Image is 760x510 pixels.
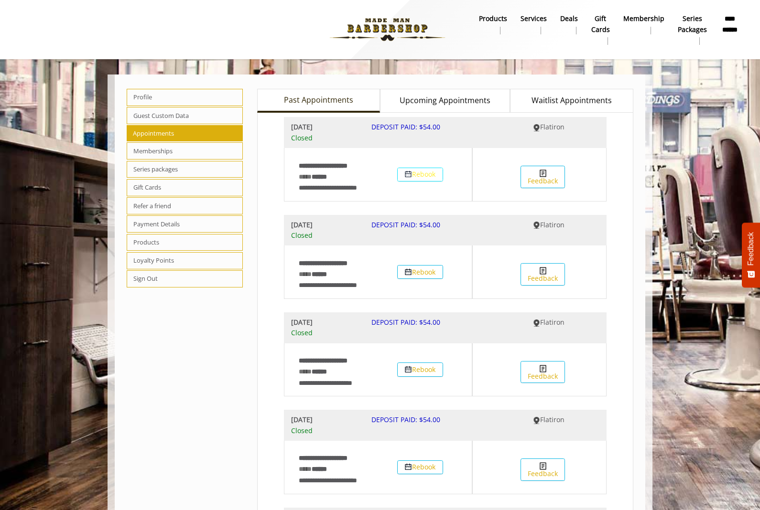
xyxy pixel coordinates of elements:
button: Rebook [397,168,443,181]
span: Feedback [747,232,755,266]
a: Series packagesSeries packages [671,12,714,47]
a: DealsDeals [554,12,585,37]
b: Membership [623,13,664,24]
button: Rebook [397,265,443,279]
span: Memberships [127,142,243,159]
b: [DATE] [291,414,358,425]
span: Sign Out [127,270,243,287]
img: Rebook [404,463,412,471]
img: Flatiron [533,222,540,229]
b: products [479,13,507,24]
span: Upcoming Appointments [400,95,490,107]
img: Made Man Barbershop logo [322,3,453,56]
span: Products [127,234,243,251]
b: gift cards [591,13,610,35]
button: Rebook [397,362,443,376]
span: Waitlist Appointments [532,95,612,107]
button: Feedback [521,263,565,286]
b: [DATE] [291,317,358,328]
span: Past Appointments [284,94,353,106]
span: Payment Details [127,215,243,233]
span: Flatiron [540,318,565,327]
img: Feedback [540,170,546,177]
a: Gift cardsgift cards [585,12,617,47]
button: Feedback [521,166,565,188]
span: DEPOSIT PAID: $54.00 [371,318,440,327]
span: Closed [291,425,358,436]
a: ServicesServices [514,12,554,37]
span: Refer a friend [127,197,243,214]
button: Feedback - Show survey [742,223,760,287]
a: Productsproducts [472,12,514,37]
img: Rebook [404,268,412,276]
img: Feedback [540,365,546,372]
button: Rebook [397,460,443,474]
img: Flatiron [533,319,540,327]
img: Flatiron [533,124,540,131]
img: Flatiron [533,417,540,424]
span: DEPOSIT PAID: $54.00 [371,415,440,424]
span: Series packages [127,161,243,178]
b: [DATE] [291,220,358,230]
button: Feedback [521,361,565,383]
img: Rebook [404,366,412,373]
a: MembershipMembership [617,12,671,37]
img: Feedback [540,462,546,470]
img: Feedback [540,267,546,275]
img: Rebook [404,170,412,178]
b: Deals [560,13,578,24]
span: Closed [291,230,358,241]
b: Series packages [678,13,707,35]
b: Services [521,13,547,24]
b: [DATE] [291,122,358,132]
span: Flatiron [540,122,565,131]
span: DEPOSIT PAID: $54.00 [371,122,440,131]
span: Closed [291,328,358,338]
span: Flatiron [540,220,565,229]
span: Appointments [127,125,243,141]
span: Closed [291,133,358,143]
span: Guest Custom Data [127,107,243,124]
button: Feedback [521,458,565,481]
span: Profile [127,89,243,106]
span: DEPOSIT PAID: $54.00 [371,220,440,229]
span: Flatiron [540,415,565,424]
span: Loyalty Points [127,252,243,269]
span: Gift Cards [127,179,243,196]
